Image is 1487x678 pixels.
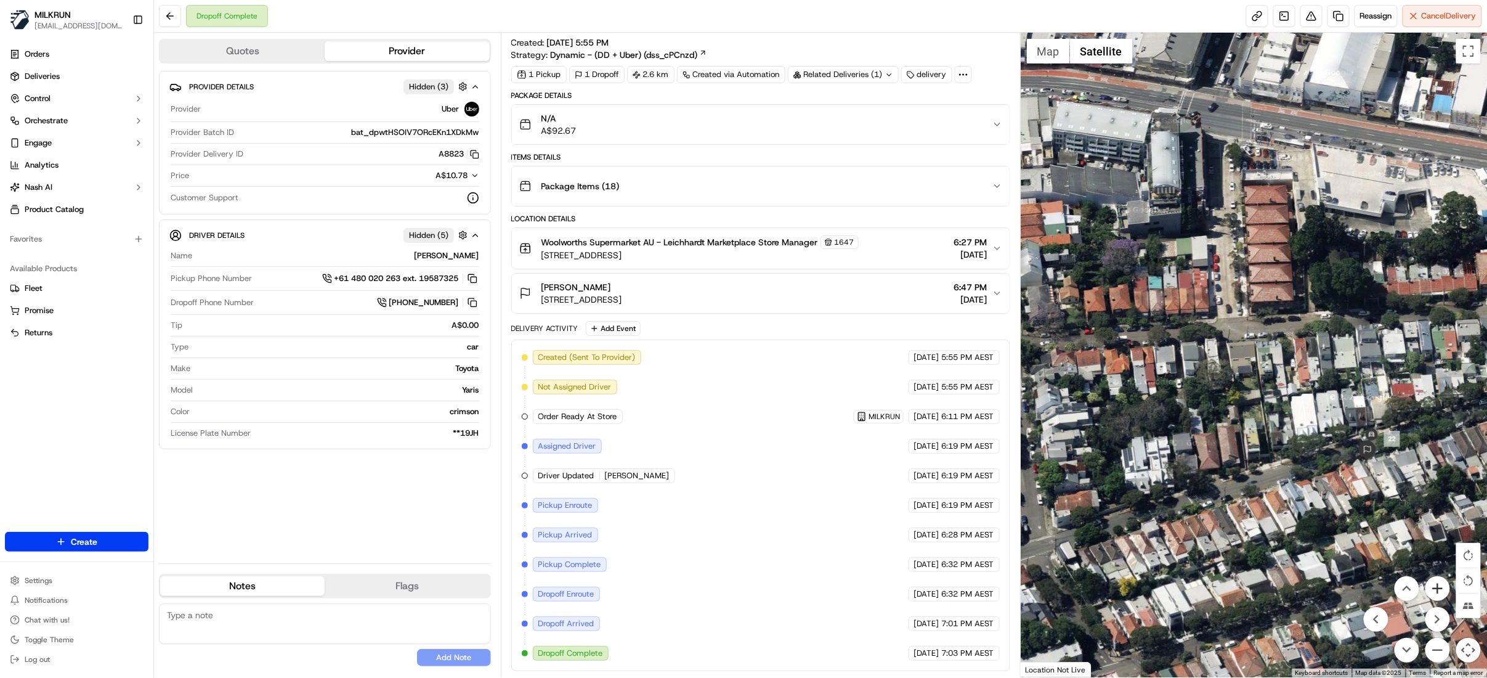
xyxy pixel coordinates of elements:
[389,297,459,308] span: [PHONE_NUMBER]
[541,293,622,306] span: [STREET_ADDRESS]
[1364,607,1388,632] button: Move left
[677,66,785,83] div: Created via Automation
[71,536,97,548] span: Create
[942,618,994,629] span: 7:01 PM AEST
[511,36,609,49] span: Created:
[198,385,479,396] div: Yaris
[325,576,489,596] button: Flags
[436,170,468,181] span: A$10.78
[171,428,251,439] span: License Plate Number
[34,21,123,31] button: [EMAIL_ADDRESS][DOMAIN_NAME]
[25,93,51,104] span: Control
[25,635,74,645] span: Toggle Theme
[1456,638,1481,663] button: Map camera controls
[512,228,1010,269] button: Woolworths Supermarket AU - Leichhardt Marketplace Store Manager1647[STREET_ADDRESS]6:27 PM[DATE]
[1434,669,1483,676] a: Report a map error
[352,127,479,138] span: bat_dpwtHSOIV7ORcEKn1XDkMw
[627,66,675,83] div: 2.6 km
[25,576,52,586] span: Settings
[171,192,238,203] span: Customer Support
[538,559,601,570] span: Pickup Complete
[171,273,252,284] span: Pickup Phone Number
[5,111,148,131] button: Orchestrate
[538,529,593,541] span: Pickup Arrived
[954,236,987,248] span: 6:27 PM
[171,385,193,396] span: Model
[788,66,899,83] div: Related Deliveries (1)
[1456,39,1481,63] button: Toggle fullscreen view
[511,66,567,83] div: 1 Pickup
[541,249,859,261] span: [STREET_ADDRESS]
[5,5,128,35] button: MILKRUNMILKRUN[EMAIL_ADDRESS][DOMAIN_NAME]
[5,279,148,298] button: Fleet
[541,281,611,293] span: [PERSON_NAME]
[34,9,71,21] span: MILKRUN
[1456,568,1481,593] button: Rotate map counterclockwise
[1070,39,1133,63] button: Show satellite imagery
[5,133,148,153] button: Engage
[5,67,148,86] a: Deliveries
[1425,607,1450,632] button: Move right
[541,236,818,248] span: Woolworths Supermarket AU - Leichhardt Marketplace Store Manager
[403,79,471,94] button: Hidden (3)
[914,648,939,659] span: [DATE]
[511,214,1010,224] div: Location Details
[464,102,479,116] img: uber-new-logo.jpeg
[914,411,939,422] span: [DATE]
[171,363,190,374] span: Make
[171,127,234,138] span: Provider Batch ID
[914,500,939,511] span: [DATE]
[914,529,939,541] span: [DATE]
[942,648,994,659] span: 7:03 PM AEST
[5,532,148,552] button: Create
[5,323,148,343] button: Returns
[334,273,459,284] span: +61 480 020 263 ext. 19587325
[25,305,54,316] span: Promise
[195,406,479,417] div: crimson
[869,412,901,422] span: MILKRUN
[914,618,939,629] span: [DATE]
[942,559,994,570] span: 6:32 PM AEST
[1456,543,1481,568] button: Rotate map clockwise
[5,611,148,629] button: Chat with us!
[195,363,479,374] div: Toyota
[1360,10,1392,22] span: Reassign
[409,230,448,241] span: Hidden ( 5 )
[25,655,50,664] span: Log out
[5,631,148,648] button: Toggle Theme
[5,89,148,108] button: Control
[5,592,148,609] button: Notifications
[942,529,994,541] span: 6:28 PM AEST
[511,324,578,333] div: Delivery Activity
[511,91,1010,100] div: Package Details
[25,137,52,149] span: Engage
[25,160,59,171] span: Analytics
[171,341,188,353] span: Type
[1422,10,1477,22] span: Cancel Delivery
[954,248,987,261] span: [DATE]
[1425,638,1450,663] button: Zoom out
[10,305,144,316] a: Promise
[189,231,245,240] span: Driver Details
[914,589,939,600] span: [DATE]
[1027,39,1070,63] button: Show street map
[538,648,603,659] span: Dropoff Complete
[551,49,707,61] a: Dynamic - (DD + Uber) (dss_cPCnzd)
[942,382,994,393] span: 5:55 PM AEST
[547,37,609,48] span: [DATE] 5:55 PM
[377,296,479,309] a: [PHONE_NUMBER]
[10,327,144,338] a: Returns
[1295,669,1348,677] button: Keyboard shortcuts
[914,441,939,452] span: [DATE]
[25,283,43,294] span: Fleet
[403,227,471,243] button: Hidden (5)
[835,237,854,247] span: 1647
[586,321,641,336] button: Add Event
[371,170,479,181] button: A$10.78
[512,274,1010,313] button: [PERSON_NAME][STREET_ADDRESS]6:47 PM[DATE]
[5,44,148,64] a: Orders
[1395,576,1419,601] button: Move up
[197,250,479,261] div: [PERSON_NAME]
[538,618,594,629] span: Dropoff Arrived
